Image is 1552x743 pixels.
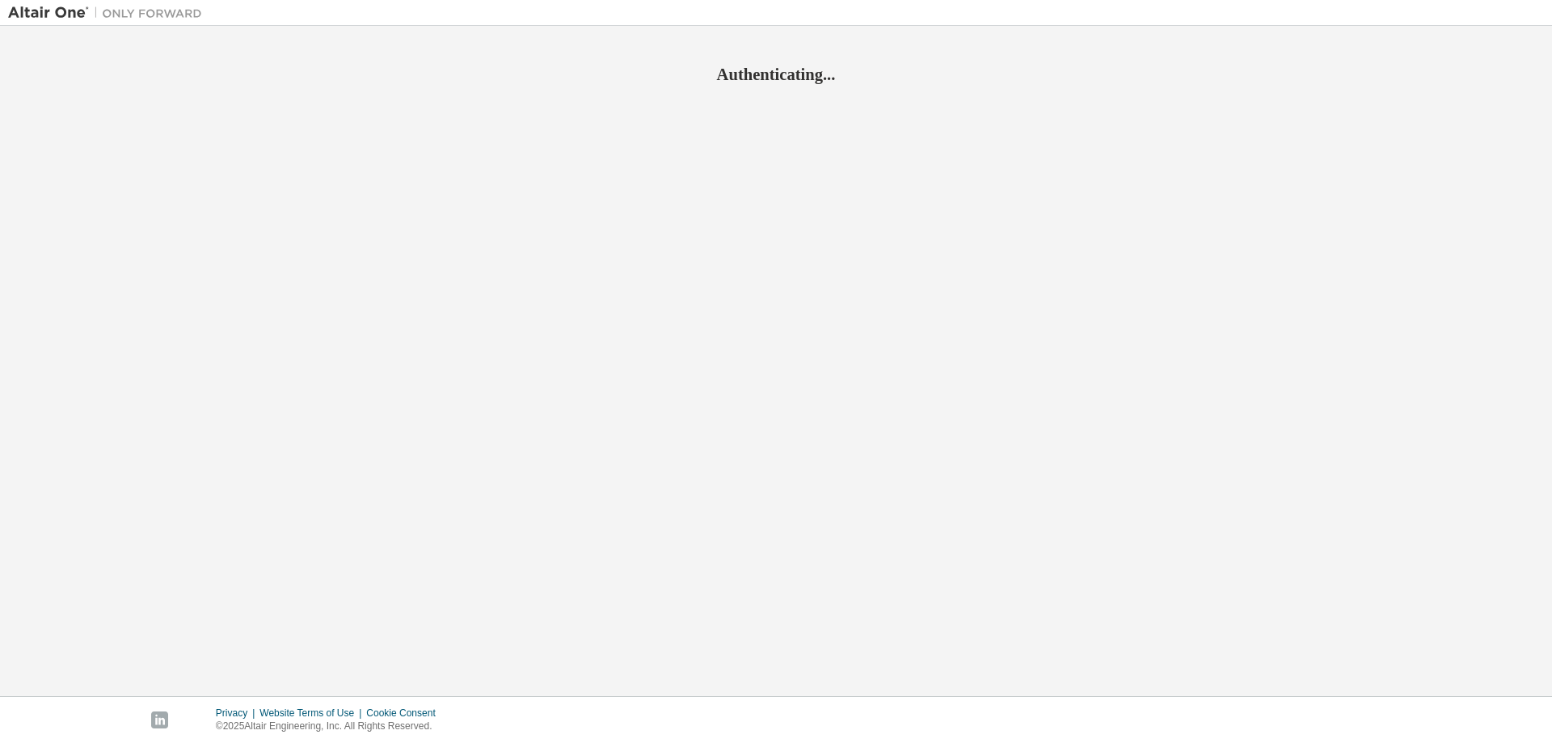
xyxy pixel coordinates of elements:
p: © 2025 Altair Engineering, Inc. All Rights Reserved. [216,720,445,733]
div: Privacy [216,707,259,720]
img: Altair One [8,5,210,21]
div: Cookie Consent [366,707,445,720]
img: linkedin.svg [151,711,168,728]
div: Website Terms of Use [259,707,366,720]
h2: Authenticating... [8,64,1544,85]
